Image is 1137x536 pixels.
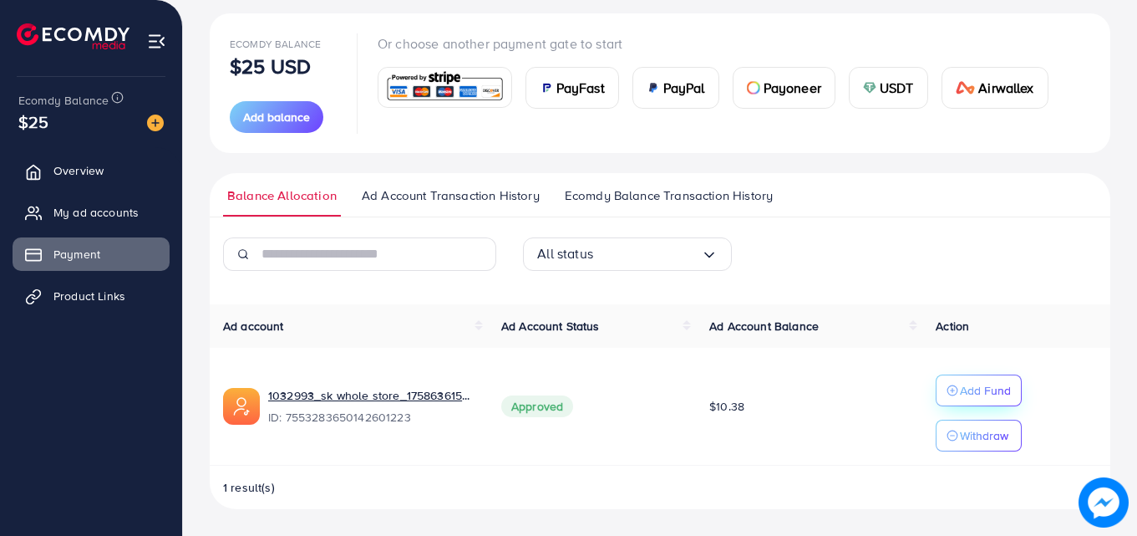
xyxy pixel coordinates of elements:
[632,67,719,109] a: cardPayPal
[540,81,553,94] img: card
[960,380,1011,401] p: Add Fund
[863,81,876,94] img: card
[268,409,475,426] span: ID: 7553283650142601223
[227,186,337,205] span: Balance Allocation
[525,67,619,109] a: cardPayFast
[378,33,1062,54] p: Or choose another payment gate to start
[764,78,821,98] span: Payoneer
[13,196,170,229] a: My ad accounts
[537,241,593,267] span: All status
[230,101,323,133] button: Add balance
[230,37,321,51] span: Ecomdy Balance
[147,115,164,131] img: image
[378,67,512,108] a: card
[53,204,139,221] span: My ad accounts
[17,23,129,49] img: logo
[593,241,701,267] input: Search for option
[243,109,310,125] span: Add balance
[849,67,928,109] a: cardUSDT
[709,398,744,415] span: $10.38
[13,279,170,313] a: Product Links
[709,318,819,334] span: Ad Account Balance
[663,78,705,98] span: PayPal
[960,426,1008,446] p: Withdraw
[501,396,573,417] span: Approved
[978,78,1033,98] span: Airwallex
[733,67,835,109] a: cardPayoneer
[53,162,104,179] span: Overview
[53,246,100,263] span: Payment
[13,237,170,271] a: Payment
[556,78,605,98] span: PayFast
[942,67,1048,109] a: cardAirwallex
[936,318,969,334] span: Action
[956,81,976,94] img: card
[223,388,260,425] img: ic-ads-acc.e4c84228.svg
[223,479,275,496] span: 1 result(s)
[13,154,170,187] a: Overview
[523,237,732,271] div: Search for option
[747,81,760,94] img: card
[383,69,506,105] img: card
[362,186,540,205] span: Ad Account Transaction History
[936,375,1022,406] button: Add Fund
[18,110,48,134] span: $25
[53,288,125,304] span: Product Links
[268,387,475,426] div: <span class='underline'>1032993_sk whole store_1758636153101</span></br>7553283650142601223
[268,387,475,404] a: 1032993_sk whole store_1758636153101
[223,318,284,334] span: Ad account
[936,420,1022,452] button: Withdraw
[565,186,773,205] span: Ecomdy Balance Transaction History
[1079,477,1129,528] img: image
[18,92,109,109] span: Ecomdy Balance
[147,32,166,51] img: menu
[501,318,600,334] span: Ad Account Status
[230,56,311,76] p: $25 USD
[880,78,914,98] span: USDT
[647,81,660,94] img: card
